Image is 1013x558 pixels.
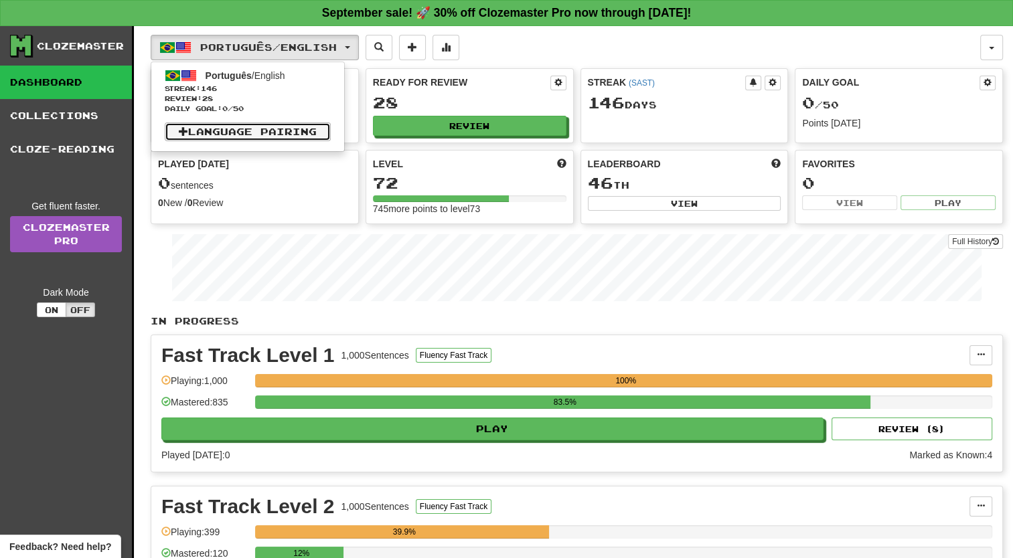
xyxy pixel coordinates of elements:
[373,94,566,111] div: 28
[158,173,171,192] span: 0
[10,199,122,213] div: Get fluent faster.
[588,175,781,192] div: th
[151,314,1003,328] p: In Progress
[588,76,746,89] div: Streak
[222,104,228,112] span: 0
[165,84,331,94] span: Streak:
[433,35,459,60] button: More stats
[158,196,352,209] div: New / Review
[10,216,122,252] a: ClozemasterPro
[588,173,613,192] span: 46
[187,197,193,208] strong: 0
[802,157,996,171] div: Favorites
[373,76,550,89] div: Ready for Review
[948,234,1003,249] button: Full History
[909,448,992,462] div: Marked as Known: 4
[158,157,229,171] span: Played [DATE]
[399,35,426,60] button: Add sentence to collection
[588,157,661,171] span: Leaderboard
[373,175,566,191] div: 72
[588,93,625,112] span: 146
[259,374,992,387] div: 100%
[629,78,655,88] a: (SAST)
[161,417,824,440] button: Play
[259,395,870,409] div: 83.5%
[9,540,111,553] span: Open feedback widget
[161,450,230,460] span: Played [DATE]: 0
[373,157,403,171] span: Level
[206,70,285,81] span: / English
[832,417,992,440] button: Review (8)
[161,525,248,547] div: Playing: 399
[802,93,815,112] span: 0
[165,122,331,141] a: Language Pairing
[802,76,980,90] div: Daily Goal
[373,116,566,136] button: Review
[341,349,409,362] div: 1,000 Sentences
[588,196,781,211] button: View
[802,99,839,110] span: / 50
[366,35,392,60] button: Search sentences
[373,202,566,215] div: 745 more points to level 73
[165,94,331,104] span: Review: 28
[322,6,692,19] strong: September sale! 🚀 30% off Clozemaster Pro now through [DATE]!
[151,35,359,60] button: Português/English
[37,302,66,317] button: On
[151,66,344,116] a: Português/EnglishStreak:146 Review:28Daily Goal:0/50
[802,116,996,130] div: Points [DATE]
[10,286,122,299] div: Dark Mode
[588,94,781,112] div: Day s
[37,39,124,53] div: Clozemaster
[416,499,491,514] button: Fluency Fast Track
[161,496,335,517] div: Fast Track Level 2
[802,175,996,191] div: 0
[158,197,163,208] strong: 0
[200,41,337,53] span: Português / English
[802,195,897,210] button: View
[161,395,248,417] div: Mastered: 835
[158,175,352,192] div: sentences
[206,70,252,81] span: Português
[771,157,781,171] span: This week in points, UTC
[165,104,331,114] span: Daily Goal: / 50
[341,500,409,513] div: 1,000 Sentences
[259,525,549,539] div: 39.9%
[201,84,217,92] span: 146
[901,195,996,210] button: Play
[66,302,95,317] button: Off
[161,345,335,365] div: Fast Track Level 1
[557,157,566,171] span: Score more points to level up
[416,348,491,363] button: Fluency Fast Track
[161,374,248,396] div: Playing: 1,000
